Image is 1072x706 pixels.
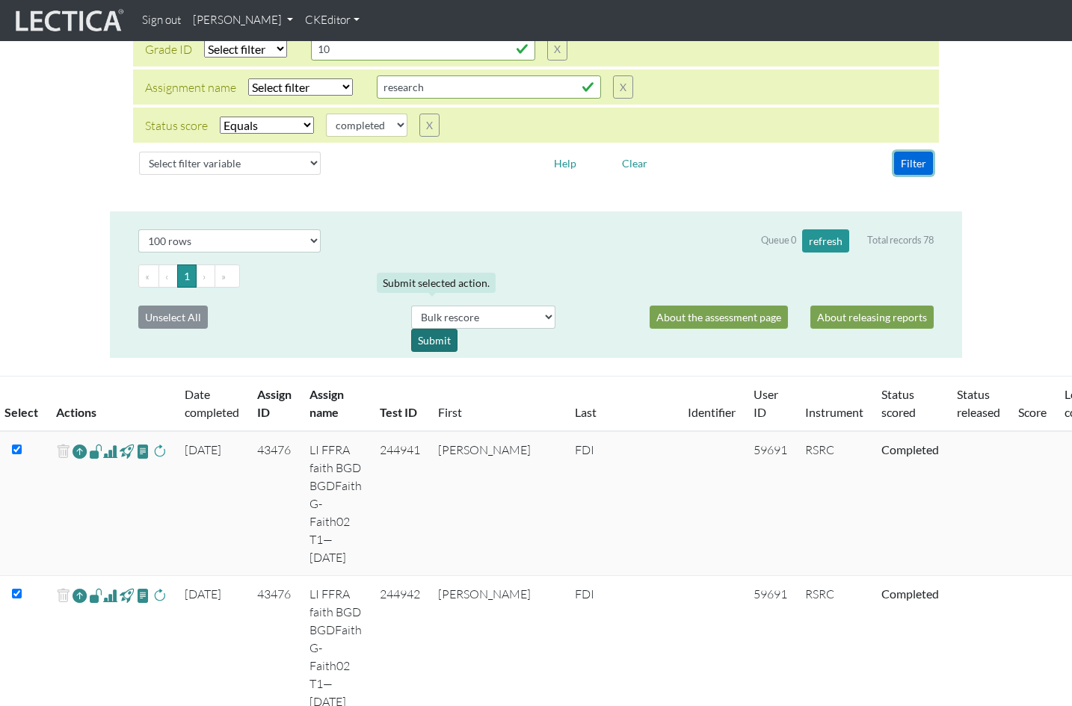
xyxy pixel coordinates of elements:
[47,377,176,432] th: Actions
[185,387,239,419] a: Date completed
[248,431,301,576] td: 43476
[176,431,248,576] td: [DATE]
[566,431,679,576] td: FDI
[89,586,103,604] span: view
[136,6,187,35] a: Sign out
[136,442,150,459] span: view
[438,405,462,419] a: First
[145,40,192,58] div: Grade ID
[429,431,566,576] td: [PERSON_NAME]
[138,264,934,288] ul: Pagination
[881,387,916,419] a: Status scored
[754,387,778,419] a: User ID
[301,431,371,576] td: LI FFRA faith BGD BGDFaith G-Faith02 T1—[DATE]
[688,405,736,419] a: Identifier
[145,117,208,134] div: Status score
[650,306,788,329] a: About the assessment page
[881,586,939,601] a: Completed = assessment has been completed; CS scored = assessment has been CLAS scored; LS scored...
[103,586,117,604] span: Analyst score
[138,306,208,329] button: Unselect All
[73,441,87,462] a: Reopen
[177,264,197,288] button: Go to page 1
[796,431,872,576] td: RSRC
[56,585,70,607] span: delete
[881,442,939,456] a: Completed = assessment has been completed; CS scored = assessment has been CLAS scored; LS scored...
[547,37,567,61] button: X
[377,273,496,293] div: Submit selected action.
[615,152,654,175] button: Clear
[120,586,134,604] span: view
[419,114,440,137] button: X
[56,441,70,462] span: delete
[89,442,103,459] span: view
[187,6,299,35] a: [PERSON_NAME]
[120,442,134,459] span: view
[547,155,583,169] a: Help
[301,377,371,432] th: Assign name
[810,306,934,329] a: About releasing reports
[371,377,429,432] th: Test ID
[761,229,934,253] div: Queue 0 Total records 78
[73,585,87,607] a: Reopen
[411,329,458,352] div: Submit
[153,586,167,604] span: rescore
[136,586,150,604] span: view
[153,442,167,460] span: rescore
[957,387,1000,419] a: Status released
[805,405,863,419] a: Instrument
[894,152,933,175] button: Filter
[613,75,633,99] button: X
[299,6,366,35] a: CKEditor
[575,405,597,419] a: Last
[145,78,236,96] div: Assignment name
[802,229,849,253] button: refresh
[1018,405,1047,419] a: Score
[547,152,583,175] button: Help
[371,431,429,576] td: 244941
[103,442,117,460] span: Analyst score
[12,7,124,35] img: lecticalive
[248,377,301,432] th: Assign ID
[745,431,796,576] td: 59691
